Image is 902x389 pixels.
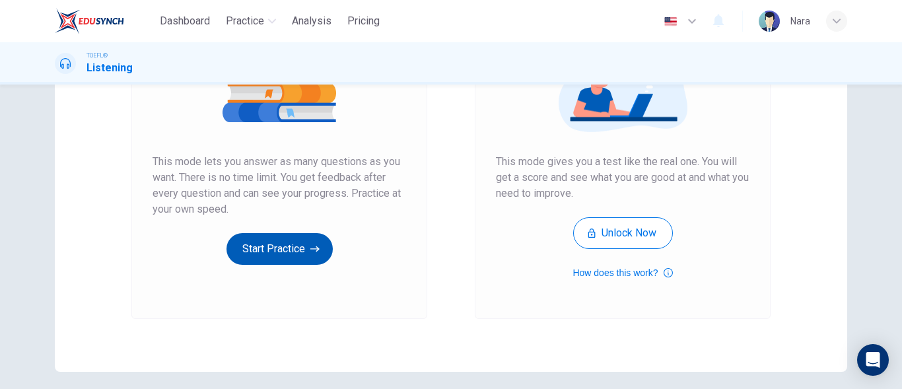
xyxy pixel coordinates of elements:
img: Profile picture [759,11,780,32]
button: How does this work? [572,265,672,281]
div: Open Intercom Messenger [857,344,889,376]
button: Analysis [287,9,337,33]
h1: Listening [87,60,133,76]
a: EduSynch logo [55,8,155,34]
img: en [662,17,679,26]
button: Practice [221,9,281,33]
span: This mode gives you a test like the real one. You will get a score and see what you are good at a... [496,154,749,201]
button: Dashboard [155,9,215,33]
img: EduSynch logo [55,8,124,34]
span: Dashboard [160,13,210,29]
span: Practice [226,13,264,29]
button: Pricing [342,9,385,33]
span: TOEFL® [87,51,108,60]
span: Analysis [292,13,331,29]
button: Unlock Now [573,217,673,249]
span: This mode lets you answer as many questions as you want. There is no time limit. You get feedback... [153,154,406,217]
div: ์Nara [790,13,810,29]
span: Pricing [347,13,380,29]
button: Start Practice [226,233,333,265]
